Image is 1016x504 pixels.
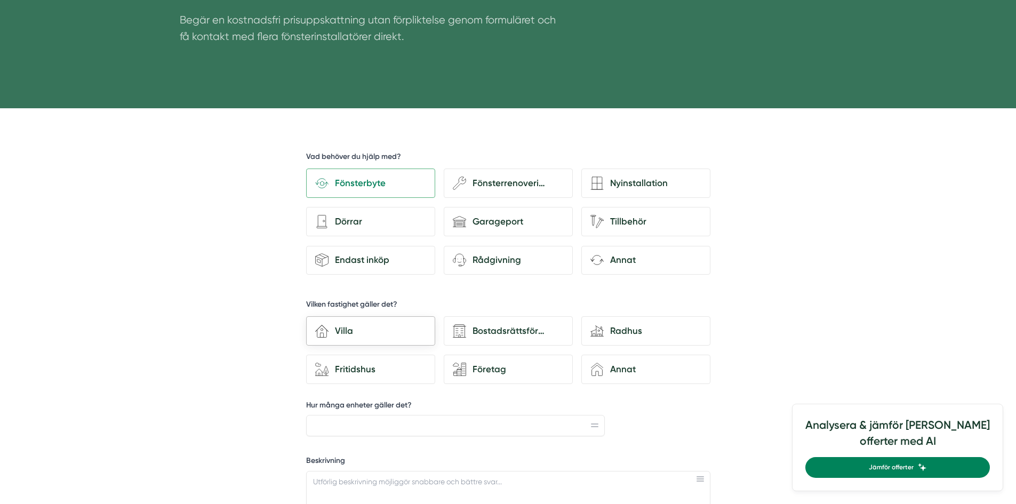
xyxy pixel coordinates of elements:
[180,12,556,51] p: Begär en kostnadsfri prisuppskattning utan förpliktelse genom formuläret och få kontakt med flera...
[805,457,990,478] a: Jämför offerter
[306,299,397,313] h5: Vilken fastighet gäller det?
[306,400,605,413] label: Hur många enheter gäller det?
[306,151,401,165] h5: Vad behöver du hjälp med?
[306,455,710,469] label: Beskrivning
[805,417,990,457] h4: Analysera & jämför [PERSON_NAME] offerter med AI
[869,462,914,473] span: Jämför offerter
